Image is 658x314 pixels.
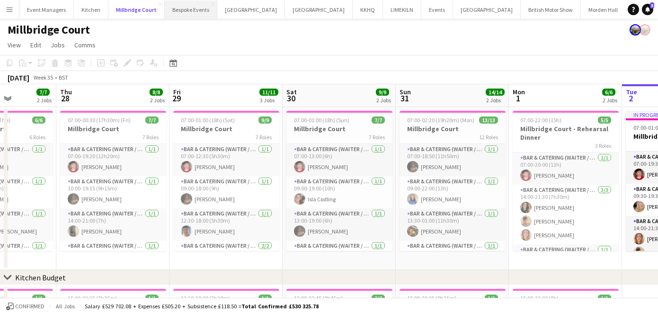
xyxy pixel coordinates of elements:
app-job-card: 07:00-00:30 (17h30m) (Fri)7/7Millbridge Court7 RolesBar & Catering (Waiter / waitress)1/107:00-19... [60,111,166,251]
app-card-role: Bar & Catering (Waiter / waitress)2/213:00-22:20 (9h20m) [173,241,279,287]
button: [GEOGRAPHIC_DATA] [285,0,353,19]
span: 12:30-20:00 (7h30m) [181,295,230,302]
h3: Millbridge Court [400,125,506,133]
div: 2 Jobs [486,97,504,104]
span: 6/6 [32,117,45,124]
app-card-role: Bar & Catering (Waiter / waitress)1/110:00-19:15 (9h15m)[PERSON_NAME] [60,176,166,208]
span: 15:00-23:00 (8h) [520,295,559,302]
div: 2 Jobs [376,97,391,104]
app-card-role: Bar & Catering (Waiter / waitress)1/107:00-13:00 (6h)[PERSON_NAME] [286,144,392,176]
span: 13/13 [479,117,498,124]
span: 1/1 [145,295,159,302]
span: 15:00-23:25 (8h25m) [407,295,456,302]
span: 11/11 [259,89,278,96]
app-card-role: Bar & Catering (Waiter / waitress)1/113:30-01:00 (11h30m)[PERSON_NAME] [400,208,506,241]
span: Thu [60,88,72,96]
div: 2 Jobs [603,97,617,104]
span: 1/1 [258,295,272,302]
span: 7 Roles [369,134,385,141]
app-card-role: Bar & Catering (Waiter / waitress)1/114:00-21:00 (7h)[PERSON_NAME] [60,208,166,241]
button: [GEOGRAPHIC_DATA] [453,0,521,19]
span: 15:00-22:25 (7h25m) [68,295,117,302]
span: 7/7 [36,89,50,96]
app-card-role: Bar & Catering (Waiter / waitress)1/113:00-19:00 (6h)[PERSON_NAME] [286,208,392,241]
app-job-card: 07:00-22:00 (15h)5/5Millbridge Court - Rehearsal Dinner3 RolesBar & Catering (Waiter / waitress)1... [513,111,619,251]
button: KKHQ [353,0,383,19]
span: 07:00-02:20 (19h20m) (Mon) [407,117,474,124]
span: 5 [650,2,654,9]
div: BST [59,74,68,81]
span: 3 Roles [595,142,611,149]
span: 1/1 [485,295,498,302]
span: 14/14 [486,89,505,96]
span: 13:00-22:45 (9h45m) [294,295,343,302]
app-card-role: Bar & Catering (Waiter / waitress)1/109:00-18:00 (9h)[PERSON_NAME] [173,176,279,208]
a: View [4,39,25,51]
span: Tue [626,88,637,96]
button: LIMEKILN [383,0,421,19]
a: 5 [642,4,653,15]
div: 2 Jobs [37,97,52,104]
app-card-role: Bar & Catering (Waiter / waitress)1/1 [513,244,619,277]
button: Millbridge Court [108,0,165,19]
button: British Motor Show [521,0,581,19]
app-job-card: 07:00-02:20 (19h20m) (Mon)13/13Millbridge Court12 RolesBar & Catering (Waiter / waitress)1/107:00... [400,111,506,251]
span: Jobs [51,41,65,49]
span: Comms [74,41,96,49]
span: 07:00-01:00 (18h) (Sun) [294,117,349,124]
span: Week 35 [31,74,55,81]
h3: Millbridge Court - Rehearsal Dinner [513,125,619,142]
button: Event Managers [19,0,74,19]
span: Edit [30,41,41,49]
app-card-role: Bar & Catering (Waiter / waitress)1/109:00-22:00 (13h)[PERSON_NAME] [400,176,506,208]
app-card-role: Bar & Catering (Waiter / waitress)1/107:00-20:00 (13h)[PERSON_NAME] [513,153,619,185]
app-card-role: Bar & Catering (Waiter / waitress)1/109:00-19:00 (10h)Isla Codling [286,176,392,208]
h3: Millbridge Court [60,125,166,133]
app-card-role: Bar & Catering (Waiter / waitress)1/107:00-12:30 (5h30m)[PERSON_NAME] [173,144,279,176]
app-card-role: Bar & Catering (Waiter / waitress)1/107:00-19:20 (12h20m)[PERSON_NAME] [60,144,166,176]
div: [DATE] [8,73,29,82]
h1: Millbridge Court [8,23,90,37]
span: 9/9 [258,117,272,124]
span: 07:00-00:30 (17h30m) (Fri) [68,117,131,124]
span: 07:00-01:00 (18h) (Sat) [181,117,235,124]
span: 7 Roles [256,134,272,141]
a: Jobs [47,39,69,51]
button: Morden Hall [581,0,626,19]
app-card-role: Bar & Catering (Waiter / waitress)1/114:00-21:30 (7h30m) [286,241,392,273]
span: 1/1 [598,295,611,302]
app-card-role: Bar & Catering (Waiter / waitress)3/314:00-21:30 (7h30m)[PERSON_NAME][PERSON_NAME][PERSON_NAME] [513,185,619,244]
span: 12 Roles [479,134,498,141]
span: 1/1 [32,295,45,302]
button: Kitchen [74,0,108,19]
span: Sun [400,88,411,96]
span: View [8,41,21,49]
span: 7/7 [145,117,159,124]
button: Bespoke Events [165,0,217,19]
div: Kitchen Budget [15,273,66,282]
button: [GEOGRAPHIC_DATA] [217,0,285,19]
app-card-role: Bar & Catering (Waiter / waitress)1/114:00-00:30 (10h30m) [400,241,506,273]
span: 1 [511,93,525,104]
span: 2 [624,93,637,104]
span: Fri [173,88,181,96]
app-user-avatar: Staffing Manager [639,24,650,36]
app-job-card: 07:00-01:00 (18h) (Sat)9/9Millbridge Court7 RolesBar & Catering (Waiter / waitress)1/107:00-12:30... [173,111,279,251]
app-card-role: Bar & Catering (Waiter / waitress)1/107:00-18:50 (11h50m)[PERSON_NAME] [400,144,506,176]
span: 6 Roles [29,134,45,141]
app-card-role: Bar & Catering (Waiter / waitress)1/114:00-22:00 (8h) [60,241,166,273]
span: 07:00-22:00 (15h) [520,117,561,124]
span: 7 Roles [142,134,159,141]
span: 30 [285,93,297,104]
span: 9/9 [376,89,389,96]
app-card-role: Bar & Catering (Waiter / waitress)1/112:30-18:00 (5h30m)[PERSON_NAME] [173,208,279,241]
span: 28 [59,93,72,104]
app-user-avatar: Staffing Manager [630,24,641,36]
button: Confirmed [5,301,46,312]
button: Events [421,0,453,19]
div: 07:00-01:00 (18h) (Sun)7/7Millbridge Court7 RolesBar & Catering (Waiter / waitress)1/107:00-13:00... [286,111,392,251]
